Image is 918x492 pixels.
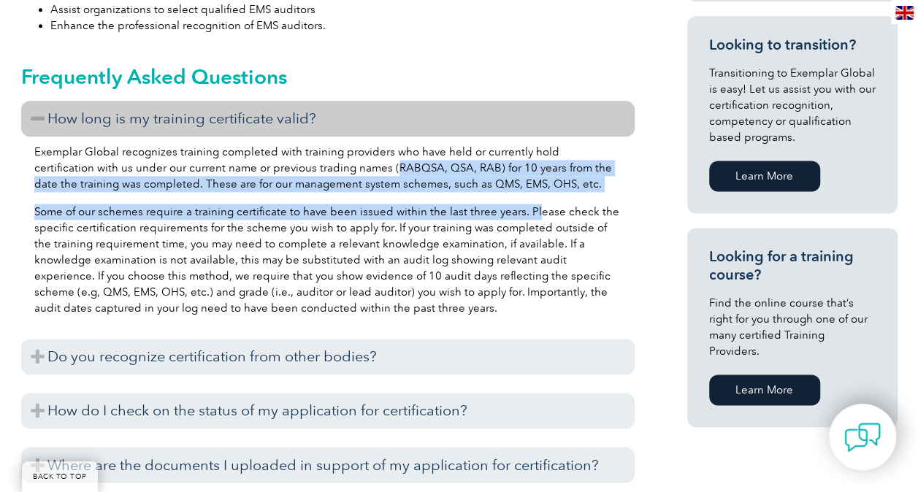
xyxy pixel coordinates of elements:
li: Assist organizations to select qualified EMS auditors [50,1,635,18]
p: Some of our schemes require a training certificate to have been issued within the last three year... [34,204,621,316]
li: Enhance the professional recognition of EMS auditors. [50,18,635,34]
h2: Frequently Asked Questions [21,65,635,88]
a: Learn More [709,374,820,405]
img: en [895,6,914,20]
p: Exemplar Global recognizes training completed with training providers who have held or currently ... [34,144,621,192]
h3: Looking to transition? [709,36,876,54]
a: BACK TO TOP [22,461,98,492]
a: Learn More [709,161,820,191]
h3: How long is my training certificate valid? [21,101,635,137]
h3: Where are the documents I uploaded in support of my application for certification? [21,447,635,483]
img: contact-chat.png [844,419,881,456]
p: Find the online course that’s right for you through one of our many certified Training Providers. [709,295,876,359]
h3: How do I check on the status of my application for certification? [21,393,635,428]
p: Transitioning to Exemplar Global is easy! Let us assist you with our certification recognition, c... [709,65,876,145]
h3: Looking for a training course? [709,247,876,284]
h3: Do you recognize certification from other bodies? [21,339,635,374]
